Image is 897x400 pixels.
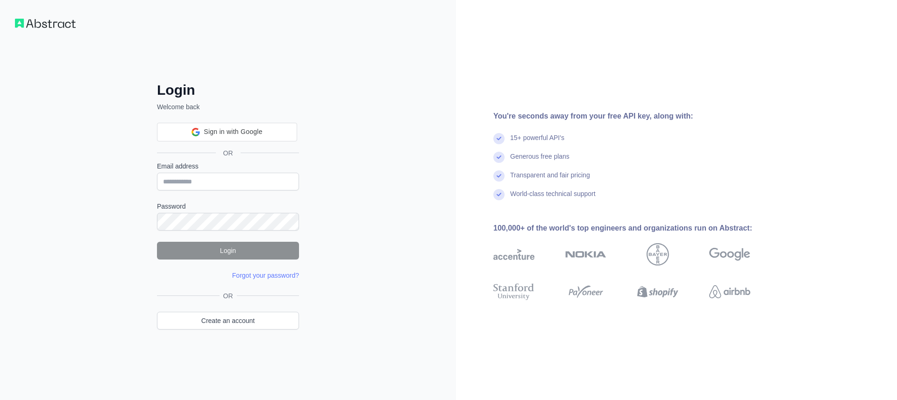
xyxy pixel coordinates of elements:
img: google [709,243,750,266]
span: Sign in with Google [204,127,262,137]
img: bayer [647,243,669,266]
img: Workflow [15,19,76,28]
div: Transparent and fair pricing [510,170,590,189]
img: accenture [493,243,534,266]
label: Email address [157,161,299,171]
a: Create an account [157,312,299,330]
div: 15+ powerful API's [510,133,564,152]
img: stanford university [493,281,534,302]
div: World-class technical support [510,189,596,208]
h2: Login [157,82,299,98]
img: shopify [637,281,678,302]
a: Forgot your password? [232,272,299,279]
img: check mark [493,189,505,200]
img: payoneer [565,281,606,302]
span: OR [220,291,237,301]
p: Welcome back [157,102,299,112]
div: Generous free plans [510,152,570,170]
img: check mark [493,133,505,144]
div: 100,000+ of the world's top engineers and organizations run on Abstract: [493,223,780,234]
img: airbnb [709,281,750,302]
img: check mark [493,170,505,182]
div: You're seconds away from your free API key, along with: [493,111,780,122]
img: check mark [493,152,505,163]
span: OR [216,148,241,158]
button: Login [157,242,299,260]
div: Sign in with Google [157,123,297,141]
img: nokia [565,243,606,266]
label: Password [157,202,299,211]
